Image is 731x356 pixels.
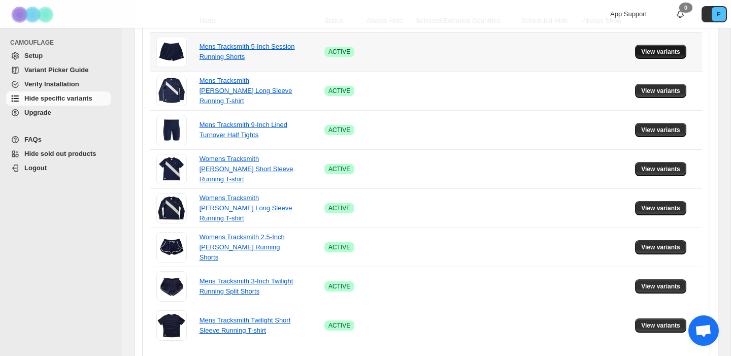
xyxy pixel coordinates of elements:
span: View variants [641,204,680,212]
img: Camouflage [8,1,59,28]
button: View variants [635,318,686,333]
span: Hide sold out products [24,150,96,157]
span: Avatar with initials P [712,7,726,21]
span: CAMOUFLAGE [10,39,115,47]
span: View variants [641,321,680,330]
span: View variants [641,243,680,251]
img: Womens Tracksmith Van Cortlandt Long Sleeve Running T-shirt [156,193,187,223]
img: Womens Tracksmith 2.5-Inch Van Cortlandt Running Shorts [156,232,187,263]
span: Variant Picker Guide [24,66,88,74]
a: Open chat [688,315,719,346]
a: Womens Tracksmith 2.5-Inch [PERSON_NAME] Running Shorts [200,233,285,261]
a: Mens Tracksmith 3-Inch Twilight Running Split Shorts [200,277,293,295]
img: Mens Tracksmith 3-Inch Twilight Running Split Shorts [156,271,187,302]
a: Mens Tracksmith Twilight Short Sleeve Running T-shirt [200,316,291,334]
button: View variants [635,123,686,137]
button: View variants [635,240,686,254]
span: ACTIVE [328,87,350,95]
span: Setup [24,52,43,59]
span: Logout [24,164,47,172]
a: Mens Tracksmith 5-Inch Session Running Shorts [200,43,295,60]
span: ACTIVE [328,243,350,251]
span: View variants [641,165,680,173]
button: View variants [635,84,686,98]
a: Womens Tracksmith [PERSON_NAME] Short Sleeve Running T-shirt [200,155,293,183]
span: View variants [641,126,680,134]
span: ACTIVE [328,282,350,290]
a: Hide sold out products [6,147,111,161]
span: FAQs [24,136,42,143]
a: Mens Tracksmith 9-Inch Lined Turnover Half Tights [200,121,287,139]
img: Mens Tracksmith 9-Inch Lined Turnover Half Tights [156,115,187,145]
a: Logout [6,161,111,175]
span: App Support [610,10,647,18]
span: ACTIVE [328,204,350,212]
a: Setup [6,49,111,63]
span: View variants [641,48,680,56]
a: Upgrade [6,106,111,120]
div: 0 [679,3,692,13]
a: Hide specific variants [6,91,111,106]
a: FAQs [6,133,111,147]
img: Mens Tracksmith Van Cortlandt Long Sleeve Running T-shirt [156,76,187,106]
span: View variants [641,282,680,290]
a: Womens Tracksmith [PERSON_NAME] Long Sleeve Running T-shirt [200,194,292,222]
span: ACTIVE [328,126,350,134]
button: View variants [635,45,686,59]
img: Mens Tracksmith 5-Inch Session Running Shorts [156,37,187,67]
span: ACTIVE [328,321,350,330]
img: Mens Tracksmith Twilight Short Sleeve Running T-shirt [156,310,187,341]
span: Upgrade [24,109,51,116]
a: Variant Picker Guide [6,63,111,77]
button: View variants [635,162,686,176]
text: P [717,11,720,17]
span: Hide specific variants [24,94,92,102]
a: 0 [675,9,685,19]
img: Womens Tracksmith Van Cortlandt Short Sleeve Running T-shirt [156,154,187,184]
a: Verify Installation [6,77,111,91]
span: View variants [641,87,680,95]
span: ACTIVE [328,165,350,173]
span: ACTIVE [328,48,350,56]
button: View variants [635,201,686,215]
a: Mens Tracksmith [PERSON_NAME] Long Sleeve Running T-shirt [200,77,292,105]
span: Verify Installation [24,80,79,88]
button: Avatar with initials P [702,6,727,22]
button: View variants [635,279,686,294]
